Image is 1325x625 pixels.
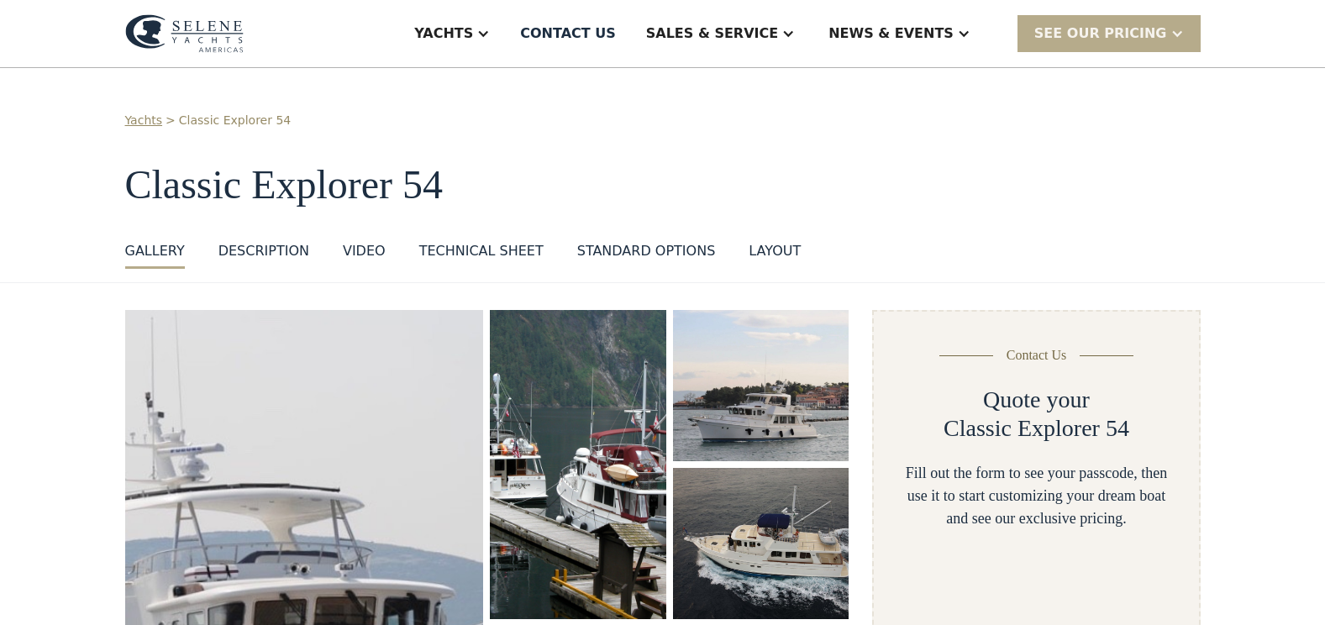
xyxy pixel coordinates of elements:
h1: Classic Explorer 54 [125,163,1201,207]
div: GALLERY [125,241,185,261]
div: layout [749,241,801,261]
a: open lightbox [673,468,849,619]
div: Yachts [414,24,473,44]
a: standard options [577,241,716,269]
a: open lightbox [490,310,665,619]
h2: Classic Explorer 54 [944,414,1129,443]
div: News & EVENTS [828,24,954,44]
div: DESCRIPTION [218,241,309,261]
a: VIDEO [343,241,386,269]
div: SEE Our Pricing [1017,15,1201,51]
a: DESCRIPTION [218,241,309,269]
a: GALLERY [125,241,185,269]
div: Fill out the form to see your passcode, then use it to start customizing your dream boat and see ... [901,462,1171,530]
a: Yachts [125,112,163,129]
img: 50 foot motor yacht [673,310,849,461]
a: Classic Explorer 54 [179,112,291,129]
div: Technical sheet [419,241,544,261]
a: open lightbox [673,310,849,461]
div: > [166,112,176,129]
img: 50 foot motor yacht [673,468,849,619]
div: SEE Our Pricing [1034,24,1167,44]
div: standard options [577,241,716,261]
a: Technical sheet [419,241,544,269]
div: VIDEO [343,241,386,261]
img: logo [125,14,244,53]
h2: Quote your [983,386,1090,414]
div: Contact Us [1007,345,1067,365]
img: 50 foot motor yacht [490,310,665,619]
div: Contact US [520,24,616,44]
a: layout [749,241,801,269]
div: Sales & Service [646,24,778,44]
